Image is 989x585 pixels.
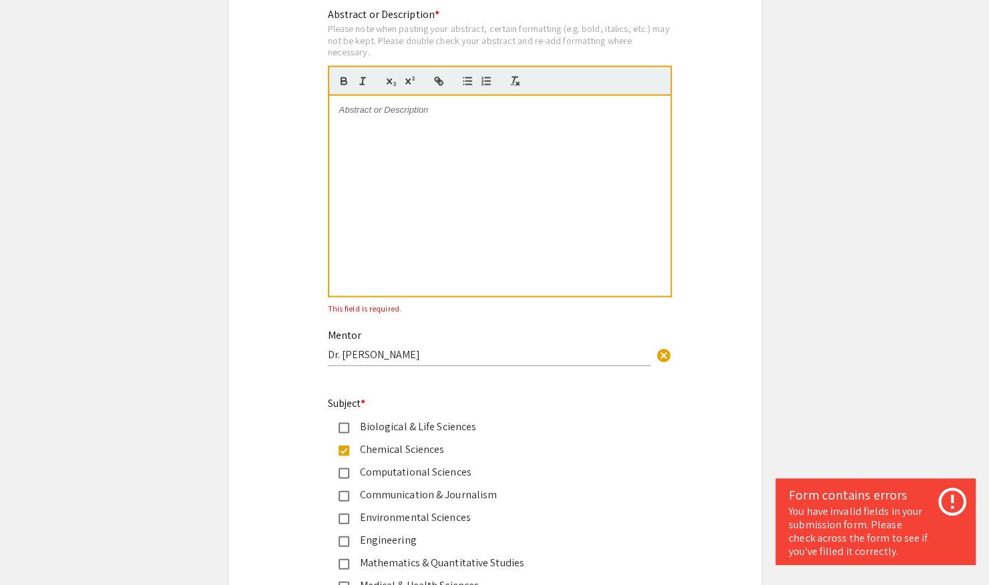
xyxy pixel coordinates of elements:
[10,525,57,575] iframe: Chat
[328,396,366,410] mat-label: Subject
[349,532,630,548] div: Engineering
[349,554,630,570] div: Mathematics & Quantitative Studies
[328,7,439,21] mat-label: Abstract or Description
[349,486,630,502] div: Communication & Journalism
[328,302,401,314] small: This field is required.
[349,441,630,457] div: Chemical Sciences
[349,464,630,480] div: Computational Sciences
[328,23,672,58] div: Please note when pasting your abstract, certain formatting (e.g. bold, italics, etc.) may not be ...
[328,328,361,342] mat-label: Mentor
[349,509,630,525] div: Environmental Sciences
[650,341,677,368] button: Clear
[789,485,962,505] div: Form contains errors
[328,347,650,361] input: Type Here
[656,347,672,363] span: cancel
[789,505,962,558] div: You have invalid fields in your submission form. Please check across the form to see if you've fi...
[349,418,630,434] div: Biological & Life Sciences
